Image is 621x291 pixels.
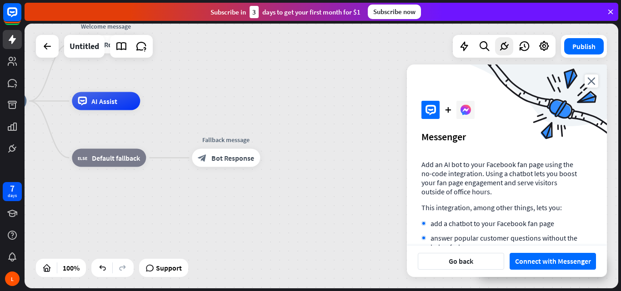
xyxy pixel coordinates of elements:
div: Subscribe now [368,5,421,19]
button: Open LiveChat chat widget [7,4,35,31]
i: block_fallback [78,153,87,163]
span: AI Assist [91,97,117,106]
button: Publish [564,38,604,54]
span: Support [156,261,182,275]
div: 100% [60,261,82,275]
div: 3 [250,6,259,18]
li: add a chatbot to your Facebook fan page [421,219,578,228]
button: Connect with Messenger [510,253,596,270]
div: Subscribe in days to get your first month for $1 [210,6,361,18]
p: This integration, among other things, lets you: [421,203,578,212]
a: 7 days [3,182,22,201]
span: Default fallback [92,153,140,163]
div: 7 [10,184,15,192]
div: days [8,192,17,199]
li: answer popular customer questions without the help of a human [421,233,578,252]
div: Welcome message [65,22,147,31]
button: Go back [418,253,504,270]
div: L [5,271,20,286]
span: Bot Response [211,153,254,163]
p: Add an AI bot to your Facebook fan page using the no-code integration. Using a chatbot lets you b... [421,160,578,196]
div: Fallback message [185,135,267,144]
i: plus [445,107,451,113]
i: block_bot_response [198,153,207,163]
div: Untitled [70,35,99,58]
i: close [585,74,598,88]
div: Messenger [421,130,592,143]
